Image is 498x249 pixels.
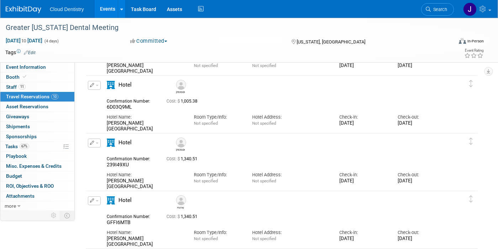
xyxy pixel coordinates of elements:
div: Greater [US_STATE] Dental Meeting [3,21,443,34]
span: Attachments [6,193,35,199]
span: more [5,203,16,209]
td: Tags [5,49,36,56]
span: Cost: $ [166,99,181,104]
div: Hotel Address: [252,229,329,236]
a: Playbook [0,151,74,161]
span: Event Information [6,64,46,70]
span: Not specified [194,236,218,241]
i: Click and drag to move item [469,138,473,145]
div: [DATE] [398,63,445,69]
span: 11 [18,84,26,89]
span: Not specified [194,63,218,68]
a: Staff11 [0,82,74,92]
span: 1,340.51 [166,156,200,161]
div: Hailey Younger [174,195,187,209]
span: Not specified [194,178,218,183]
span: 10 [51,94,58,99]
span: Budget [6,173,22,179]
div: [PERSON_NAME][GEOGRAPHIC_DATA] [107,236,183,248]
a: more [0,201,74,211]
span: Misc. Expenses & Credits [6,163,62,169]
span: 1,005.38 [166,99,200,104]
div: Event Rating [464,49,483,52]
div: Event Format [413,37,484,48]
div: Hotel Name: [107,114,183,120]
div: Check-in: [339,229,387,236]
div: [PERSON_NAME][GEOGRAPHIC_DATA] [107,120,183,133]
i: Click and drag to move item [469,80,473,87]
span: [DATE] [DATE] [5,37,43,44]
div: Elizabeth Malazzo [174,138,187,151]
i: Click and drag to move item [469,196,473,203]
span: Staff [6,84,26,90]
a: Misc. Expenses & Credits [0,161,74,171]
span: Cost: $ [166,214,181,219]
div: Nick Werthessen [176,90,185,94]
div: Check-in: [339,172,387,178]
span: Giveaways [6,114,29,119]
a: Travel Reservations10 [0,92,74,102]
a: Search [421,3,454,16]
span: Asset Reservations [6,104,48,109]
div: Nick Werthessen [174,80,187,94]
div: Confirmation Number: [107,212,156,219]
span: Tasks [5,144,29,149]
img: Hailey Younger [176,195,186,205]
span: Sponsorships [6,134,37,139]
span: Not specified [252,121,276,126]
a: ROI, Objectives & ROO [0,181,74,191]
div: [DATE] [339,120,387,126]
button: Committed [128,37,170,45]
span: Hotel [118,139,132,146]
a: Booth [0,72,74,82]
i: Hotel [107,139,115,147]
div: Hotel Address: [252,114,329,120]
span: Travel Reservations [6,94,58,99]
div: [DATE] [398,236,445,242]
span: Cost: $ [166,156,181,161]
span: Playbook [6,153,27,159]
a: Tasks67% [0,142,74,151]
a: Edit [24,50,36,55]
div: Confirmation Number: [107,97,156,104]
div: [DATE] [398,120,445,126]
a: Shipments [0,122,74,131]
div: Check-out: [398,229,445,236]
span: Booth [6,74,28,80]
span: 1,340.51 [166,214,200,219]
span: GFFI6MTB [107,219,131,225]
div: Check-in: [339,114,387,120]
div: [DATE] [398,178,445,184]
div: Room Type/Info: [194,172,242,178]
div: [DATE] [339,178,387,184]
div: [DATE] [339,63,387,69]
span: Not specified [252,63,276,68]
span: ROI, Objectives & ROO [6,183,54,189]
div: Elizabeth Malazzo [176,147,185,151]
a: Event Information [0,62,74,72]
i: Booth reservation complete [23,75,26,79]
a: Budget [0,171,74,181]
span: 67% [20,144,29,149]
div: [PERSON_NAME][GEOGRAPHIC_DATA] [107,178,183,190]
span: Not specified [252,236,276,241]
span: to [21,38,27,43]
div: Hailey Younger [176,205,185,209]
span: [US_STATE], [GEOGRAPHIC_DATA] [297,39,365,45]
a: Giveaways [0,112,74,121]
span: Hotel [118,197,132,203]
img: Nick Werthessen [176,80,186,90]
img: Jessica Estrada [463,2,477,16]
img: Elizabeth Malazzo [176,138,186,147]
span: Shipments [6,124,30,129]
div: Check-out: [398,114,445,120]
span: 6D03Q9ML [107,104,132,110]
div: Hotel Name: [107,172,183,178]
span: (4 days) [44,39,59,43]
img: Format-Inperson.png [459,38,466,44]
span: Cloud Dentistry [50,6,84,12]
a: Attachments [0,191,74,201]
img: ExhibitDay [6,6,41,13]
div: [DATE] [339,236,387,242]
div: Hotel Name: [107,229,183,236]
